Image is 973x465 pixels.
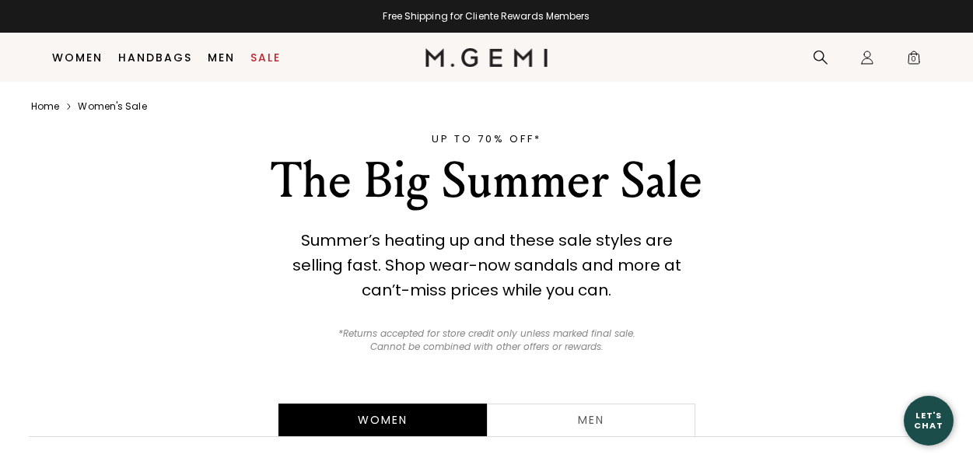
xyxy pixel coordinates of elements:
[906,53,922,68] span: 0
[487,404,695,436] a: Men
[425,48,548,67] img: M.Gemi
[278,404,487,436] div: Women
[277,228,697,302] div: Summer’s heating up and these sale styles are selling fast. Shop wear-now sandals and more at can...
[198,131,775,147] div: UP TO 70% OFF*
[329,327,644,354] p: *Returns accepted for store credit only unless marked final sale. Cannot be combined with other o...
[52,51,103,64] a: Women
[78,100,146,113] a: Women's sale
[31,100,59,113] a: Home
[250,51,281,64] a: Sale
[198,153,775,209] div: The Big Summer Sale
[118,51,192,64] a: Handbags
[904,411,954,430] div: Let's Chat
[208,51,235,64] a: Men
